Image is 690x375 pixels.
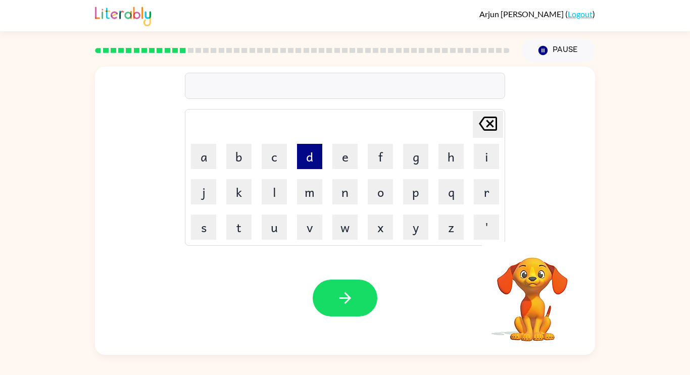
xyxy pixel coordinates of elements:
button: c [262,144,287,169]
button: x [368,215,393,240]
button: h [438,144,464,169]
img: Literably [95,4,151,26]
button: t [226,215,252,240]
button: z [438,215,464,240]
button: l [262,179,287,204]
button: v [297,215,322,240]
button: s [191,215,216,240]
button: a [191,144,216,169]
button: p [403,179,428,204]
button: e [332,144,358,169]
button: d [297,144,322,169]
button: n [332,179,358,204]
button: m [297,179,322,204]
a: Logout [568,9,593,19]
button: q [438,179,464,204]
video: Your browser must support playing .mp4 files to use Literably. Please try using another browser. [482,242,583,343]
button: u [262,215,287,240]
button: Pause [522,39,595,62]
button: k [226,179,252,204]
button: ' [474,215,499,240]
div: ( ) [479,9,595,19]
button: g [403,144,428,169]
button: o [368,179,393,204]
span: Arjun [PERSON_NAME] [479,9,565,19]
button: j [191,179,216,204]
button: b [226,144,252,169]
button: f [368,144,393,169]
button: r [474,179,499,204]
button: i [474,144,499,169]
button: w [332,215,358,240]
button: y [403,215,428,240]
